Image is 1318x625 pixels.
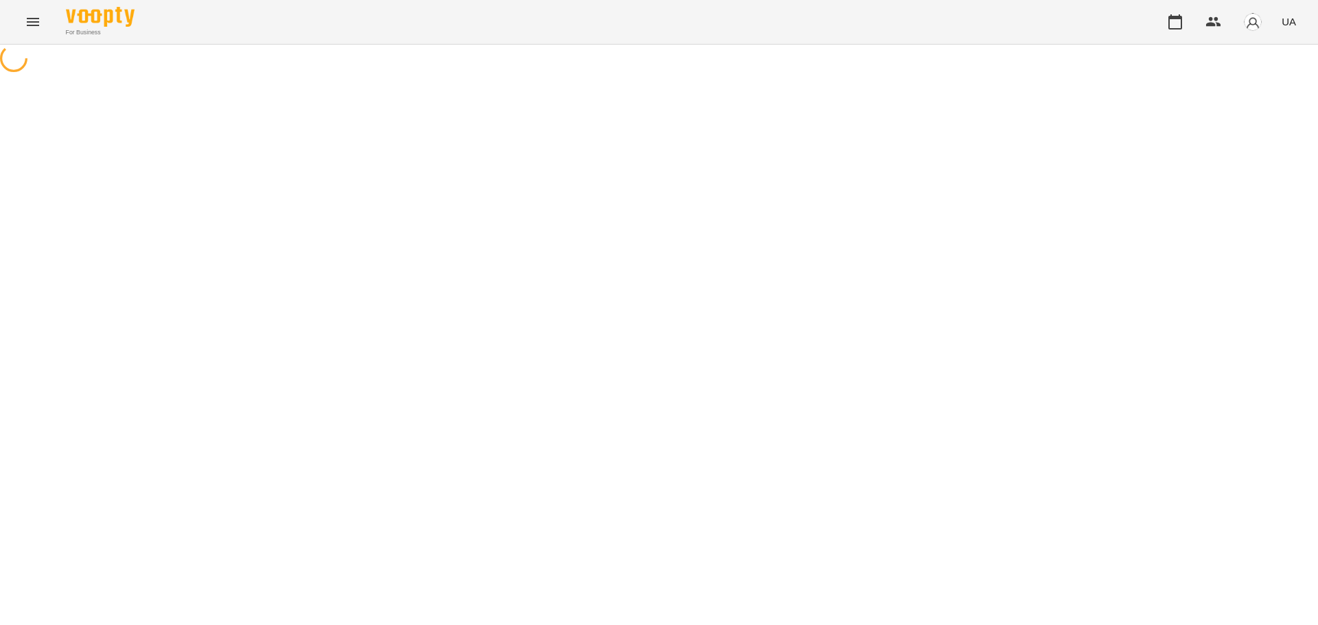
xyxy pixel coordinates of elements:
[1276,9,1302,34] button: UA
[1243,12,1262,32] img: avatar_s.png
[16,5,49,38] button: Menu
[1282,14,1296,29] span: UA
[66,7,135,27] img: Voopty Logo
[66,28,135,37] span: For Business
